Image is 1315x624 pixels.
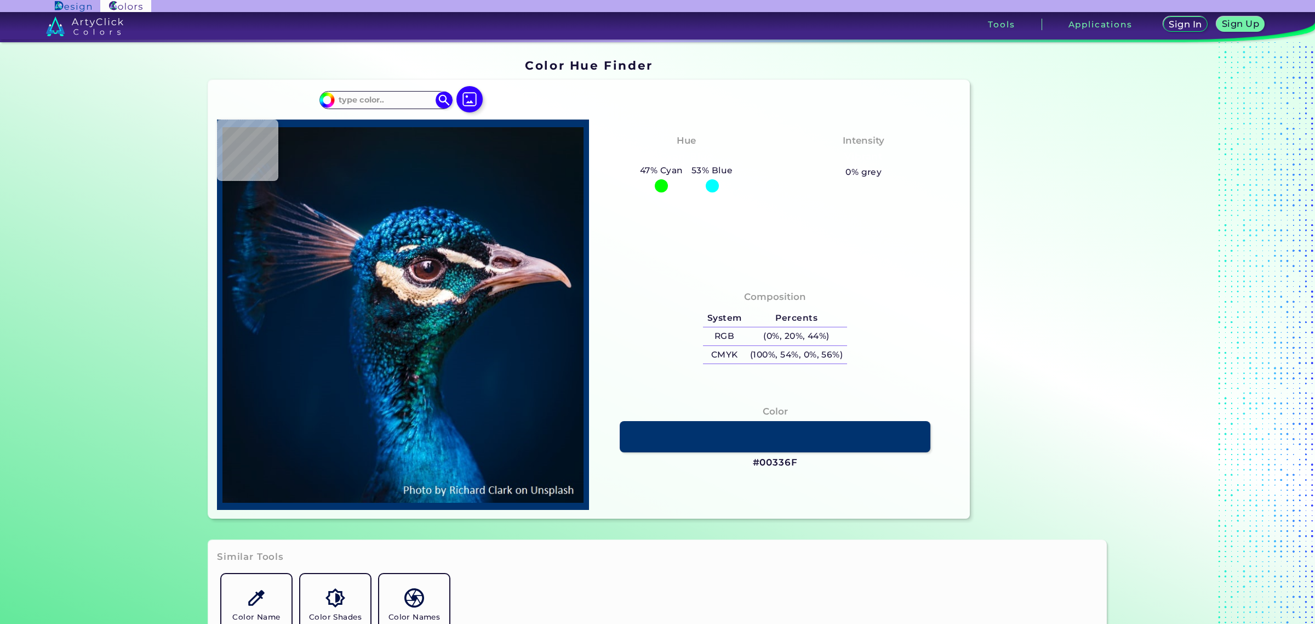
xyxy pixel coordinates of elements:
h5: Sign Up [1223,20,1257,28]
h5: 47% Cyan [636,163,687,178]
h5: 0% grey [845,165,882,179]
img: logo_artyclick_colors_white.svg [46,16,123,36]
input: type color.. [335,93,437,107]
h5: 53% Blue [687,163,737,178]
img: icon_color_shades.svg [325,588,345,608]
a: Sign Up [1219,18,1262,31]
img: icon_color_names_dictionary.svg [404,588,424,608]
h3: Similar Tools [217,551,284,564]
h5: Sign In [1170,20,1200,29]
h1: Color Hue Finder [525,57,653,73]
h3: Vibrant [840,150,888,163]
h5: System [703,309,746,327]
h3: Tools [988,20,1015,29]
h5: (100%, 54%, 0%, 56%) [746,346,847,364]
h4: Color [763,404,788,419]
h3: Cyan-Blue [655,150,717,163]
h5: Percents [746,309,847,327]
h4: Hue [677,133,696,149]
h5: RGB [703,327,746,345]
img: ArtyClick Design logo [55,1,92,12]
h5: (0%, 20%, 44%) [746,327,847,345]
h4: Intensity [843,133,884,149]
h3: #00336F [753,456,798,469]
img: icon search [436,92,452,108]
h5: CMYK [703,346,746,364]
h4: Composition [744,289,806,305]
a: Sign In [1165,18,1206,31]
h3: Applications [1068,20,1133,29]
img: img_pavlin.jpg [222,125,584,504]
img: icon_color_name_finder.svg [247,588,266,608]
img: icon picture [456,86,483,112]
